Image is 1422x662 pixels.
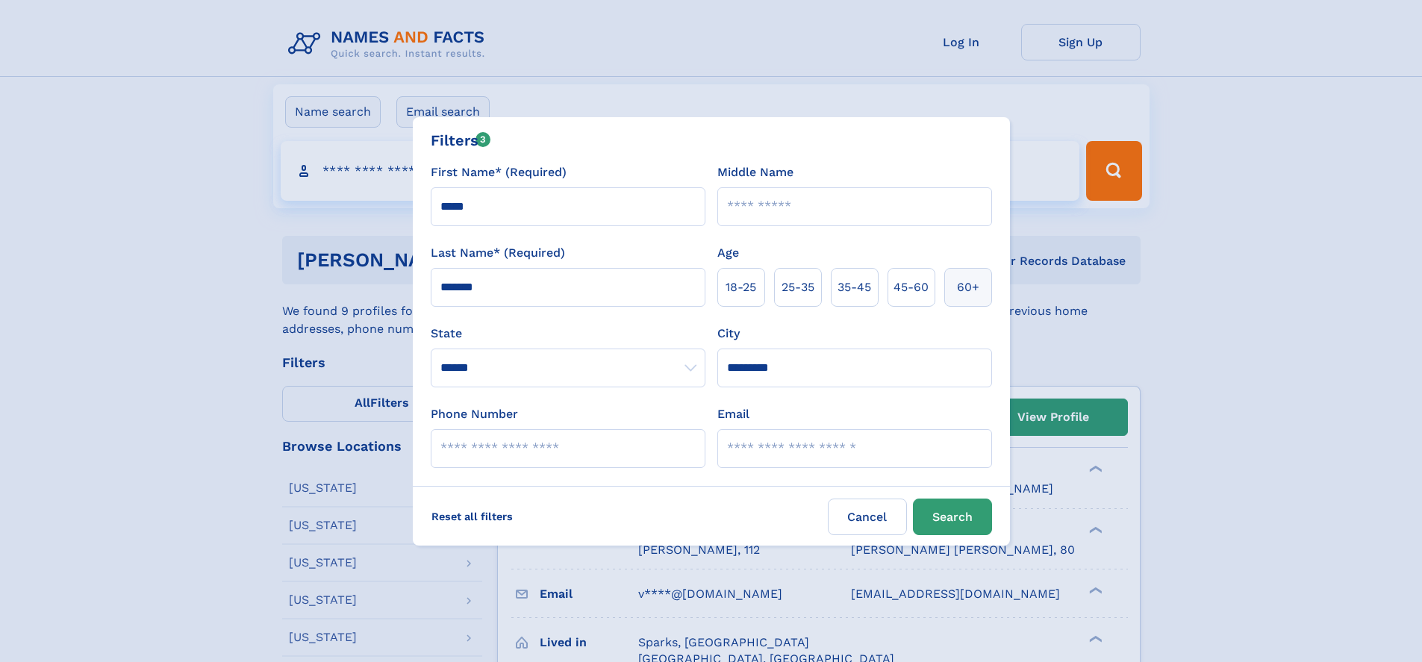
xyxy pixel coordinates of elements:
span: 45‑60 [894,278,929,296]
label: Email [717,405,749,423]
button: Search [913,499,992,535]
label: Reset all filters [422,499,523,534]
label: Phone Number [431,405,518,423]
label: Middle Name [717,163,793,181]
label: City [717,325,740,343]
label: Cancel [828,499,907,535]
div: Filters [431,129,491,152]
label: First Name* (Required) [431,163,567,181]
label: Age [717,244,739,262]
label: Last Name* (Required) [431,244,565,262]
label: State [431,325,705,343]
span: 35‑45 [838,278,871,296]
span: 25‑35 [782,278,814,296]
span: 60+ [957,278,979,296]
span: 18‑25 [726,278,756,296]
